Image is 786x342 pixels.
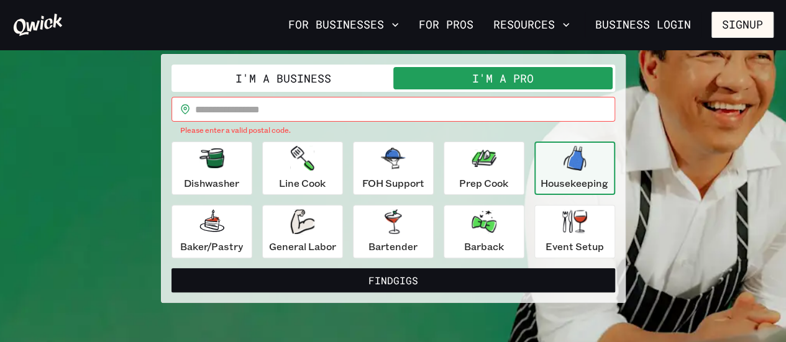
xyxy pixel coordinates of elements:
[444,205,524,258] button: Barback
[464,239,504,254] p: Barback
[262,142,343,195] button: Line Cook
[184,176,239,191] p: Dishwasher
[171,268,615,293] button: FindGigs
[174,67,393,89] button: I'm a Business
[414,14,478,35] a: For Pros
[393,67,613,89] button: I'm a Pro
[546,239,604,254] p: Event Setup
[488,14,575,35] button: Resources
[171,142,252,195] button: Dishwasher
[353,205,434,258] button: Bartender
[279,176,326,191] p: Line Cook
[262,205,343,258] button: General Labor
[585,12,701,38] a: Business Login
[283,14,404,35] button: For Businesses
[444,142,524,195] button: Prep Cook
[459,176,508,191] p: Prep Cook
[362,176,424,191] p: FOH Support
[534,142,615,195] button: Housekeeping
[711,12,774,38] button: Signup
[269,239,336,254] p: General Labor
[171,205,252,258] button: Baker/Pastry
[353,142,434,195] button: FOH Support
[180,124,606,137] p: Please enter a valid postal code.
[368,239,418,254] p: Bartender
[180,239,243,254] p: Baker/Pastry
[534,205,615,258] button: Event Setup
[541,176,608,191] p: Housekeeping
